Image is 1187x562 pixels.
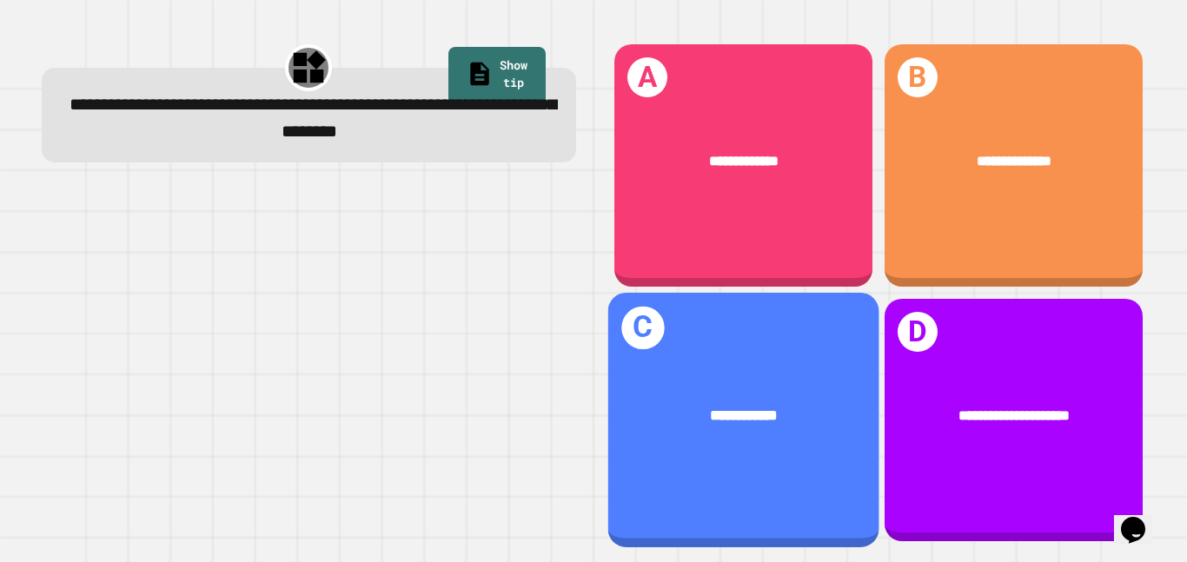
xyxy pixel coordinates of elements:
iframe: chat widget [1114,493,1170,545]
h1: C [621,307,664,349]
h1: B [898,57,938,98]
a: Show tip [448,47,546,105]
h1: D [898,312,938,353]
h1: A [627,57,668,98]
